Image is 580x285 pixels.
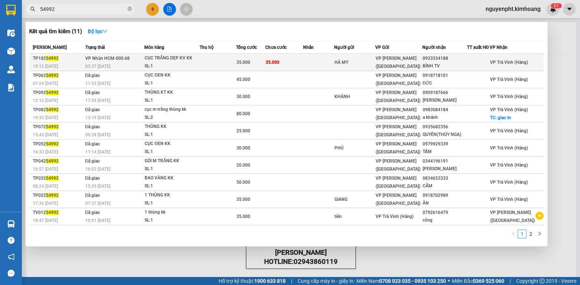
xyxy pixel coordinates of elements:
div: 0834653333 [423,175,467,182]
div: TP032 [33,175,83,182]
div: 0909187666 [423,89,467,97]
span: VP [PERSON_NAME] ([GEOGRAPHIC_DATA]) [376,90,420,103]
span: VP [PERSON_NAME] ([GEOGRAPHIC_DATA]) [376,56,420,69]
span: bxmt [19,40,32,47]
span: Thu hộ [200,45,213,50]
span: 07:24 [DATE] [33,81,58,86]
img: solution-icon [7,84,15,91]
div: SL: 1 [145,216,199,225]
img: warehouse-icon [7,47,15,55]
span: 15:43 [DATE] [33,132,58,137]
span: VP Trà Vinh (Hàng) [490,145,528,151]
span: 16:33 [DATE] [33,149,58,155]
div: KHÁNH [334,93,375,101]
span: down [102,29,107,34]
span: Nhãn [303,45,314,50]
span: Đã giao [85,159,100,164]
span: 54992 [46,90,59,95]
span: GIAO: [3,40,32,47]
div: 1 thùng kk [145,208,199,216]
span: 20.000 [236,163,250,168]
div: TP102 [33,55,83,62]
span: VP [PERSON_NAME] ([GEOGRAPHIC_DATA]) [376,176,420,189]
span: VP Trà Vinh (Hàng) [490,128,528,133]
a: 1 [518,230,526,238]
span: 54992 [46,107,59,112]
span: right [537,231,542,236]
span: VP Trà Vinh (Hàng) [490,107,528,112]
span: TC: giao tn [490,115,511,120]
div: CỤC ĐEN KK [145,71,199,79]
div: CỤC TRẮNG DẸP KV KK [145,54,199,62]
p: GỬI: [3,14,106,21]
span: 19:12 [DATE] [33,64,58,69]
div: CỤC ĐEN KK [145,140,199,148]
div: công [423,216,467,224]
div: 1 THÙNG KK [145,191,199,199]
span: 35.000 [236,214,250,219]
span: 11:53 [DATE] [85,81,110,86]
li: Next Page [535,230,544,238]
span: VP Trà Vinh (Hàng) [376,214,414,219]
span: 10:01 [DATE] [85,218,110,223]
div: TP092 [33,89,83,97]
button: Bộ lọcdown [82,26,113,37]
h3: Kết quả tìm kiếm ( 11 ) [29,28,82,35]
span: VP Nhận HCM-000.68 [85,56,130,61]
span: trọn [91,14,101,21]
div: CẨM [423,182,467,190]
span: thanh tú [39,32,60,39]
span: 07:37 [DATE] [85,201,110,206]
div: ĐỨC [423,79,467,87]
span: close-circle [128,6,132,13]
div: a khánh [423,114,467,121]
span: VP [PERSON_NAME] ([GEOGRAPHIC_DATA]) [376,159,420,172]
li: Previous Page [509,230,518,238]
div: SL: 1 [145,79,199,87]
div: 0935682356 [423,123,467,131]
span: VP [PERSON_NAME] ([GEOGRAPHIC_DATA]) [376,107,420,120]
span: 54992 [46,124,59,129]
img: warehouse-icon [7,29,15,37]
div: GÓI M TRẮNG KK [145,157,199,165]
div: tiên [334,213,375,220]
span: 40.000 [32,50,54,58]
span: 35.000 [266,60,279,65]
span: VP Gửi [375,45,389,50]
span: 54992 [46,159,59,164]
img: warehouse-icon [7,66,15,73]
div: SL: 1 [145,131,199,139]
div: TP072 [33,123,83,131]
div: SL: 2 [145,114,199,122]
span: Chưa cước [265,45,287,50]
span: 12:10 [DATE] [33,98,58,103]
span: search [30,7,35,12]
strong: Bộ lọc [88,28,107,34]
div: BÌNH TV [423,62,467,70]
span: 54992 [46,210,59,215]
span: VP [PERSON_NAME] (Hàng) - [15,14,101,21]
span: 30.000 [236,94,250,99]
div: SL: 1 [145,182,199,190]
span: question-circle [8,237,15,244]
span: 54992 [46,176,59,181]
a: 2 [527,230,535,238]
div: 0344196191 [423,157,467,165]
span: 54992 [46,193,59,198]
div: TV012 [33,209,83,216]
span: Đã giao [85,107,100,112]
span: VP [PERSON_NAME] ([GEOGRAPHIC_DATA]) [376,193,420,206]
strong: BIÊN NHẬN GỬI HÀNG [24,4,85,11]
span: 11:14 [DATE] [85,149,110,155]
span: 35.000 [236,60,250,65]
div: PHÚ [334,144,375,152]
img: logo-vxr [6,5,16,16]
div: 0792616479 [423,209,467,216]
span: Cước rồi: [2,50,31,58]
div: 0918702989 [423,192,467,199]
span: VP Trà Vinh (Hàng) [490,60,528,65]
span: 45.000 [236,77,250,82]
div: GIANG [334,196,375,203]
span: VP [PERSON_NAME] ([GEOGRAPHIC_DATA]) [376,124,420,137]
